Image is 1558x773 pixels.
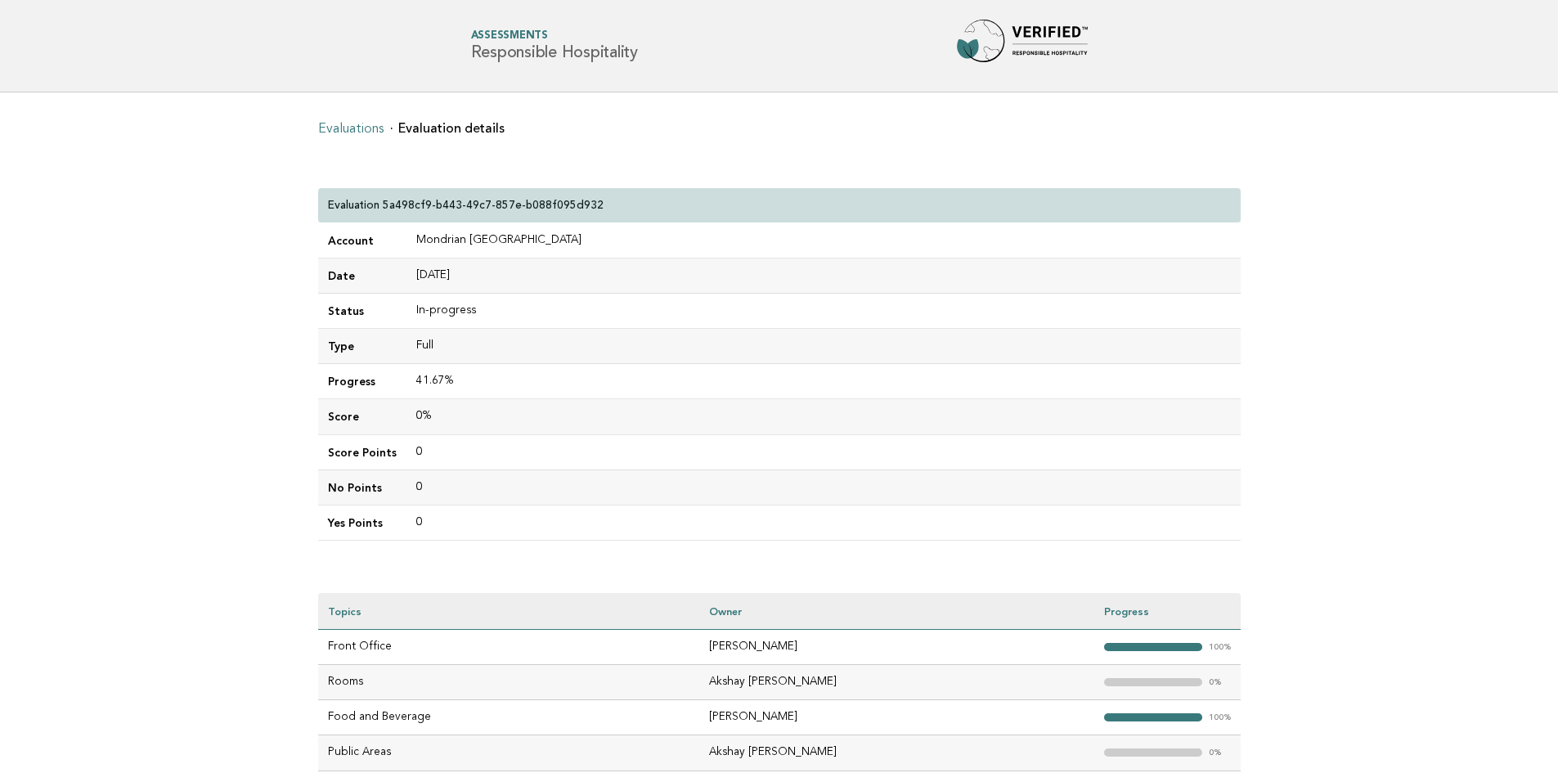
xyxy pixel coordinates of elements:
[1104,643,1202,652] strong: ">
[699,700,1094,735] td: [PERSON_NAME]
[1104,713,1202,722] strong: ">
[318,434,406,470] td: Score Points
[318,593,699,630] th: Topics
[1209,713,1231,722] em: 100%
[390,122,505,135] li: Evaluation details
[318,123,384,136] a: Evaluations
[406,470,1241,505] td: 0
[318,399,406,434] td: Score
[328,198,604,213] p: Evaluation 5a498cf9-b443-49c7-857e-b088f095d932
[318,735,699,771] td: Public Areas
[699,593,1094,630] th: Owner
[318,329,406,364] td: Type
[406,258,1241,294] td: [DATE]
[1209,748,1224,757] em: 0%
[699,735,1094,771] td: Akshay [PERSON_NAME]
[699,630,1094,665] td: [PERSON_NAME]
[957,20,1088,72] img: Forbes Travel Guide
[318,665,699,700] td: Rooms
[318,505,406,540] td: Yes Points
[471,31,638,61] h1: Responsible Hospitality
[406,329,1241,364] td: Full
[1209,643,1231,652] em: 100%
[318,364,406,399] td: Progress
[318,258,406,294] td: Date
[406,399,1241,434] td: 0%
[1094,593,1241,630] th: Progress
[318,700,699,735] td: Food and Beverage
[471,31,638,42] span: Assessments
[318,630,699,665] td: Front Office
[406,505,1241,540] td: 0
[318,294,406,329] td: Status
[1209,678,1224,687] em: 0%
[406,434,1241,470] td: 0
[318,223,406,258] td: Account
[406,223,1241,258] td: Mondrian [GEOGRAPHIC_DATA]
[318,470,406,505] td: No Points
[406,364,1241,399] td: 41.67%
[406,294,1241,329] td: In-progress
[699,665,1094,700] td: Akshay [PERSON_NAME]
